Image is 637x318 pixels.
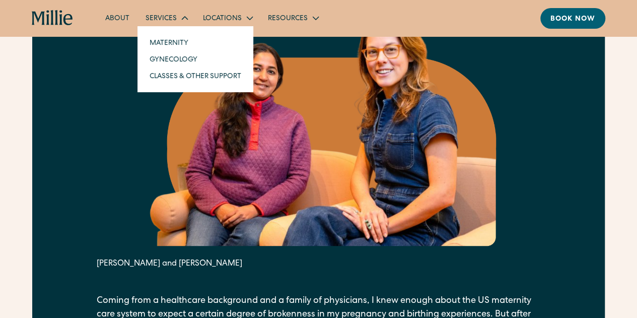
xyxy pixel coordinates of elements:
a: Gynecology [141,51,249,68]
div: [PERSON_NAME] and [PERSON_NAME] [97,258,540,270]
a: Book now [540,8,605,29]
a: Classes & Other Support [141,68,249,84]
div: Resources [260,10,326,26]
div: Services [146,14,177,24]
div: Locations [195,10,260,26]
div: Locations [203,14,242,24]
a: About [97,10,137,26]
div: Services [137,10,195,26]
a: home [32,10,73,26]
a: Maternity [141,34,249,51]
div: Resources [268,14,308,24]
img: Two women sitting on a couch, representing a welcoming and supportive environment in maternity an... [141,5,496,246]
div: Book now [550,14,595,25]
nav: Services [137,26,253,92]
